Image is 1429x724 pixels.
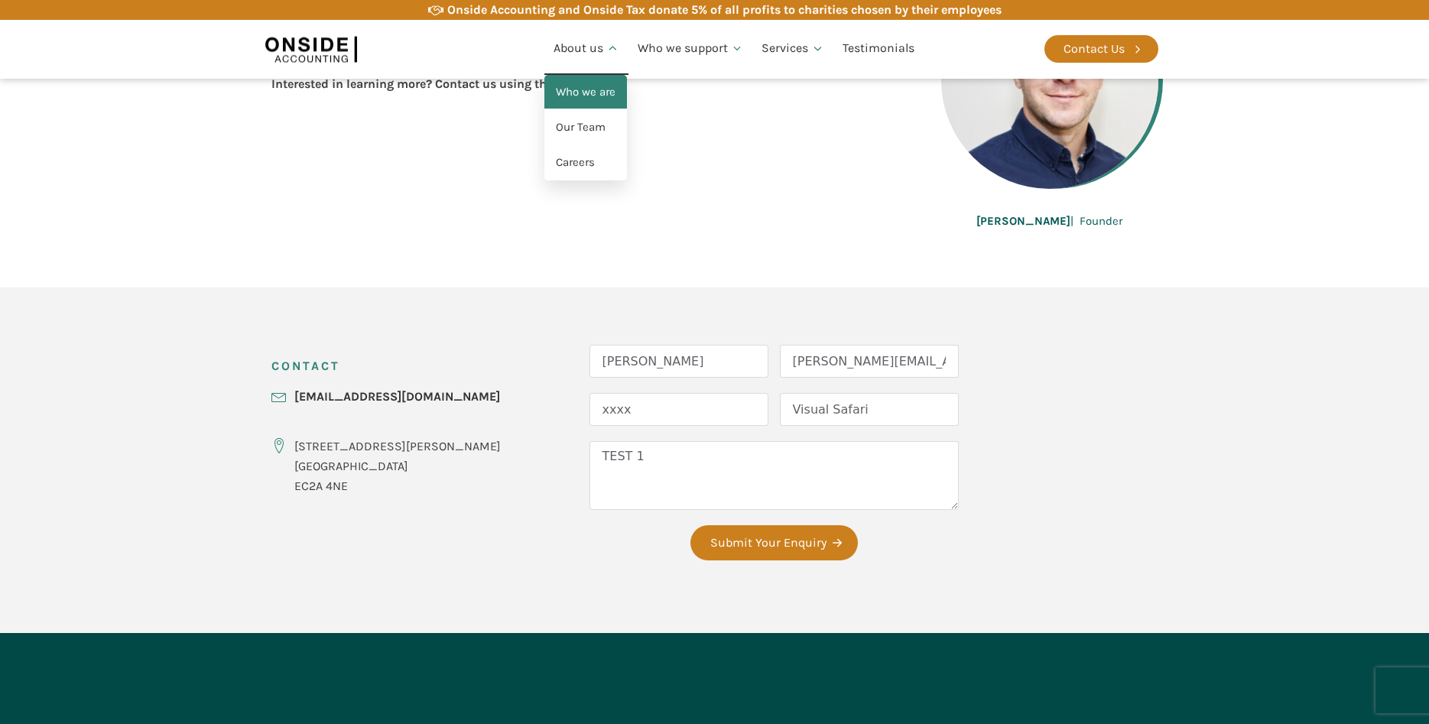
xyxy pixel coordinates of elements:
[833,23,924,75] a: Testimonials
[976,214,1070,228] b: [PERSON_NAME]
[780,345,959,378] input: Email
[589,393,768,426] input: Phone Number
[294,437,501,495] div: [STREET_ADDRESS][PERSON_NAME] [GEOGRAPHIC_DATA] EC2A 4NE
[294,387,500,407] a: [EMAIL_ADDRESS][DOMAIN_NAME]
[780,393,959,426] input: Company Name
[271,345,340,387] h3: CONTACT
[265,31,357,67] img: Onside Accounting
[752,23,833,75] a: Services
[628,23,753,75] a: Who we support
[589,345,768,378] input: Name
[271,74,623,94] div: Interested in learning more? Contact us using the form below:
[589,441,959,510] textarea: Nature of Enquiry
[690,525,858,560] button: Submit Your Enquiry
[1044,35,1158,63] a: Contact Us
[976,212,1122,230] div: | Founder
[544,23,628,75] a: About us
[544,75,627,110] a: Who we are
[544,110,627,145] a: Our Team
[1064,39,1125,59] div: Contact Us
[544,145,627,180] a: Careers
